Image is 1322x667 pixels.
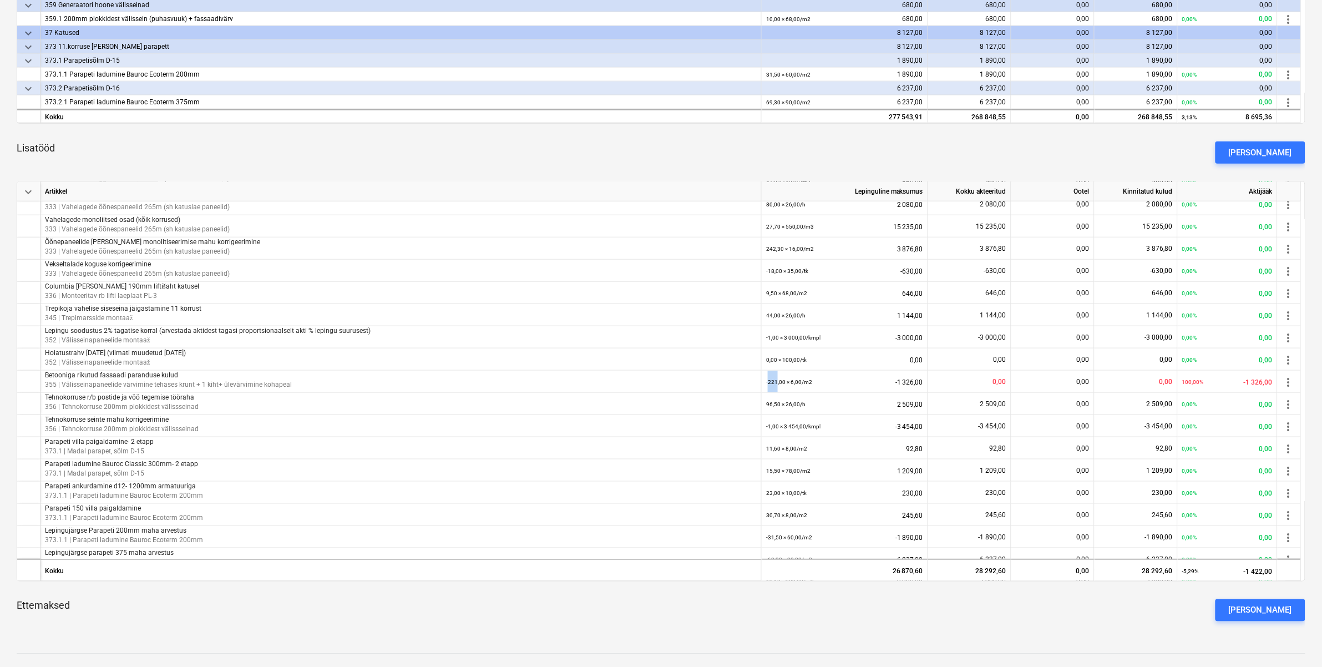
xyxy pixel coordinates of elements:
div: 8 127,00 [1095,40,1178,54]
div: 277 543,91 [762,109,928,123]
div: 8 127,00 [762,40,928,54]
div: 3 876,80 [766,238,923,260]
small: 0,00% [1182,423,1197,429]
p: Tehnokorruse r/b postide ja vöö tegemise tööraha [45,393,757,402]
div: 2 509,00 [766,393,923,416]
div: 373.1 Parapetisõlm D-15 [45,54,757,68]
span: 245,60 [986,511,1006,519]
div: 0,00 [1182,415,1273,438]
span: more_vert [1282,287,1295,300]
p: Trepikoja vahelise siseseina jäigastamine 11 korrust [45,304,757,314]
span: 1 209,00 [1147,467,1173,474]
span: -3 454,00 [979,422,1006,430]
div: 0,00 [1182,437,1273,460]
div: 0,00 [1182,304,1273,327]
span: 6 237,00 [1147,98,1173,106]
small: 0,00% [1182,312,1197,319]
span: 0,00 [1077,378,1090,386]
span: keyboard_arrow_down [22,41,35,54]
small: -221,00 × 6,00 / m2 [766,379,812,385]
div: 373.2 Parapetisõlm D-16 [45,82,757,95]
p: 352 | Välisseinapaneelide montaaž [45,358,757,367]
p: Vahelagede monoliitsed osad (kõik korrused) [45,215,757,225]
div: 0,00 [1182,95,1273,109]
span: more_vert [1282,531,1295,544]
div: 1 890,00 [762,54,928,68]
small: -69,30 × 90,00 / m2 [766,557,812,563]
div: 0,00 [1182,348,1273,371]
small: 0,00% [1182,446,1197,452]
span: keyboard_arrow_down [22,82,35,95]
small: 0,00% [1182,290,1197,296]
div: 0,00 [1011,82,1095,95]
span: -3 000,00 [979,333,1006,341]
div: 8 695,36 [1182,110,1273,124]
div: 0,00 [1182,260,1273,282]
span: more_vert [1282,376,1295,389]
div: 0,00 [1178,54,1278,68]
p: Lisatööd [17,142,55,155]
p: 352 | Välisseinapaneelide montaaž [45,336,757,345]
p: Parapeti 150 villa paigaldamine [45,504,757,513]
small: 44,00 × 26,00 / h [766,312,806,319]
small: 100,00% [1182,379,1204,385]
span: more_vert [1282,220,1295,234]
span: 15 235,00 [976,223,1006,230]
p: 373.1.1 | Parapeti ladumine Bauroc Ecoterm 200mm [45,535,757,545]
span: 0,00 [1077,533,1090,541]
small: 69,30 × 90,00 / m2 [766,99,811,105]
span: 680,00 [986,15,1006,23]
span: 0,00 [1077,98,1090,106]
p: 333 | Vahelagede õõnespaneelid 265m (sh katuslae paneelid) [45,269,757,279]
span: 0,00 [1159,378,1173,386]
div: Ootel [1011,182,1095,201]
p: Parapeti ladumine Bauroc Classic 300mm- 2 etapp [45,459,757,469]
div: 646,00 [766,282,923,305]
span: 0,00 [1077,444,1090,452]
span: keyboard_arrow_down [22,185,35,199]
span: -1 890,00 [979,533,1006,541]
div: 0,00 [1011,54,1095,68]
div: 0,00 [1182,459,1273,482]
small: -1,00 × 3 454,00 / kmpl [766,423,820,429]
p: 333 | Vahelagede õõnespaneelid 265m (sh katuslae paneelid) [45,225,757,234]
span: 0,00 [1077,422,1090,430]
div: 8 127,00 [1095,26,1178,40]
div: 0,00 [1182,526,1273,549]
div: 8 127,00 [762,26,928,40]
div: -3 000,00 [766,326,923,349]
small: 0,00% [1182,16,1197,22]
span: 1 144,00 [1147,311,1173,319]
div: 6 237,00 [1095,82,1178,95]
div: 26 870,60 [762,559,928,581]
p: Betooniga rikutud fassaadi paranduse kulud [45,371,757,380]
span: more_vert [1282,242,1295,256]
p: Hoiatustrahv [DATE] (viimati muudetud [DATE]) [45,348,757,358]
span: more_vert [1282,96,1295,109]
span: 92,80 [990,444,1006,452]
div: 0,00 [1182,326,1273,349]
span: 2 080,00 [1147,200,1173,208]
div: 0,00 [1182,282,1273,305]
span: more_vert [1282,487,1295,500]
span: more_vert [1282,398,1295,411]
small: 0,00% [1182,246,1197,252]
span: 2 080,00 [980,200,1006,208]
div: 8 127,00 [928,26,1011,40]
div: 0,00 [1178,26,1278,40]
div: 0,00 [1182,12,1273,26]
span: -6 237,00 [979,555,1006,563]
small: 0,00% [1182,335,1197,341]
small: 0,00% [1182,468,1197,474]
div: 15 235,00 [766,215,923,238]
small: 10,00 × 68,00 / m2 [766,16,811,22]
div: Kokku [40,559,762,581]
div: [PERSON_NAME] [1229,145,1292,160]
span: -630,00 [984,267,1006,275]
span: 230,00 [1152,489,1173,497]
div: Kokku [40,109,762,123]
small: 23,00 × 10,00 / tk [766,490,807,496]
div: 373.1.1 Parapeti ladumine Bauroc Ecoterm 200mm [45,68,757,82]
div: 1 209,00 [766,459,923,482]
div: Chat Widget [1267,614,1322,667]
